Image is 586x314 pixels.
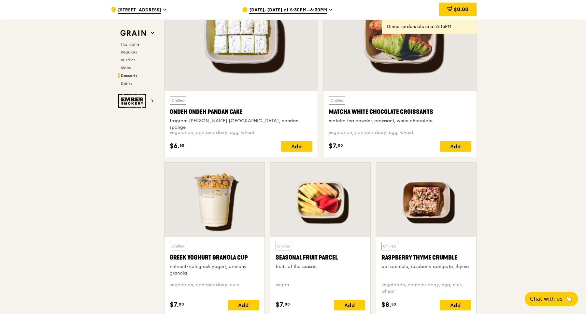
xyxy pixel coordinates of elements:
div: Chilled [170,242,186,250]
span: $0.00 [454,6,468,12]
div: vegan [276,282,365,295]
div: vegetarian, contains dairy, egg, wheat [329,129,471,136]
span: $7. [329,141,338,151]
span: Sides [121,66,131,70]
span: Desserts [121,73,137,78]
span: Highlights [121,42,139,47]
span: 00 [338,143,343,148]
span: Drinks [121,81,132,86]
span: [STREET_ADDRESS] [118,7,161,14]
span: Chat with us [530,295,563,303]
span: $6. [170,141,179,151]
div: Dinner orders close at 6:15PM [387,23,472,30]
div: Add [228,300,259,310]
div: Seasonal Fruit Parcel [276,253,365,262]
div: Greek Yoghurt Granola Cup [170,253,259,262]
div: vegetarian, contains dairy, nuts [170,282,259,295]
div: Add [281,141,312,152]
span: Regulars [121,50,137,54]
div: vegetarian, contains dairy, egg, wheat [170,129,312,136]
div: Add [334,300,365,310]
div: Ondeh Ondeh Pandan Cake [170,107,312,116]
div: Matcha White Chocolate Croissants [329,107,471,116]
img: Grain web logo [118,27,148,39]
div: oat crumble, raspberry compote, thyme [381,263,471,270]
div: fruits of the season [276,263,365,270]
span: Bundles [121,58,135,62]
div: vegetarian, contains dairy, egg, nuts, wheat [381,282,471,295]
div: matcha tea powder, croissant, white chocolate [329,118,471,124]
div: Add [440,300,471,310]
span: $8. [381,300,391,310]
span: 00 [179,302,184,307]
span: 🦙 [565,295,573,303]
div: Chilled [381,242,398,250]
span: 00 [285,302,290,307]
div: Add [440,141,471,152]
span: $7. [170,300,179,310]
button: Chat with us🦙 [525,292,578,306]
span: 50 [179,143,184,148]
div: Raspberry Thyme Crumble [381,253,471,262]
span: [DATE], [DATE] at 5:30PM–6:30PM [249,7,327,14]
span: $7. [276,300,285,310]
img: Ember Smokery web logo [118,94,148,108]
div: nutrient-rich greek yogurt, crunchy granola [170,263,259,277]
div: Chilled [170,96,186,105]
div: fragrant [PERSON_NAME] [GEOGRAPHIC_DATA], pandan sponge [170,118,312,131]
div: Chilled [329,96,345,105]
span: 50 [391,302,396,307]
div: Chilled [276,242,292,250]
